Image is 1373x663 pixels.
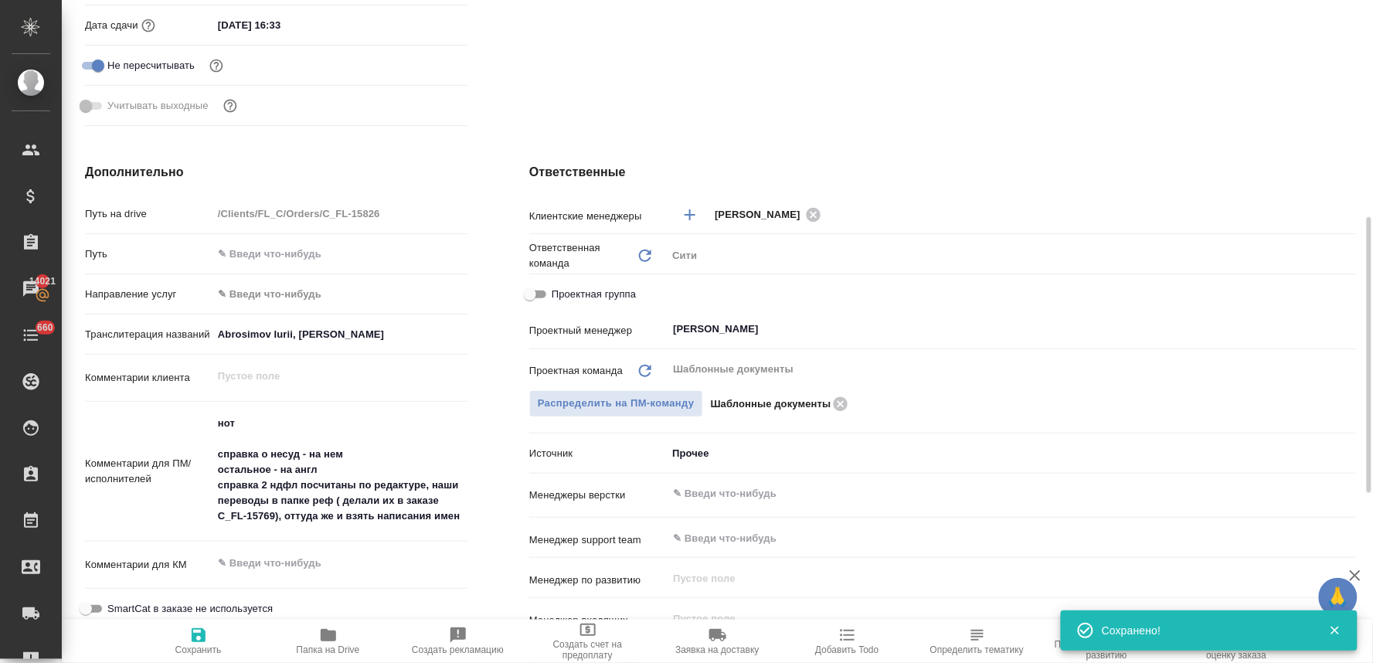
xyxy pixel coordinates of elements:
[671,609,1320,627] input: Пустое поле
[1348,537,1351,540] button: Open
[1348,328,1351,331] button: Open
[107,601,273,617] span: SmartCat в заказе не используется
[212,410,467,529] textarea: нот справка о несуд - на нем остальное - на англ справка 2 ндфл посчитаны по редактуре, наши пере...
[529,390,703,417] span: В заказе уже есть ответственный ПМ или ПМ группа
[212,323,467,345] input: ✎ Введи что-нибудь
[1042,620,1172,663] button: Призвать менеджера по развитию
[529,573,667,588] p: Менеджер по развитию
[715,205,826,224] div: [PERSON_NAME]
[263,620,393,663] button: Папка на Drive
[529,390,703,417] button: Распределить на ПМ-команду
[4,270,58,308] a: 14021
[667,243,1356,269] div: Сити
[85,206,212,222] p: Путь на drive
[552,287,636,302] span: Проектная группа
[529,446,667,461] p: Источник
[1325,581,1351,614] span: 🙏
[913,620,1042,663] button: Определить тематику
[529,488,667,503] p: Менеджеры верстки
[529,532,667,548] p: Менеджер support team
[1052,639,1163,661] span: Призвать менеджера по развитию
[4,316,58,355] a: 660
[212,281,467,308] div: ✎ Введи что-нибудь
[206,56,226,76] button: Включи, если не хочешь, чтобы указанная дата сдачи изменилась после переставления заказа в 'Подтв...
[297,644,360,655] span: Папка на Drive
[138,15,158,36] button: Если добавить услуги и заполнить их объемом, то дата рассчитается автоматически
[529,613,667,628] p: Менеджер входящих
[1102,623,1306,638] div: Сохранено!
[653,620,783,663] button: Заявка на доставку
[815,644,879,655] span: Добавить Todo
[671,569,1320,587] input: Пустое поле
[218,287,449,302] div: ✎ Введи что-нибудь
[85,163,467,182] h4: Дополнительно
[107,98,209,114] span: Учитывать выходные
[783,620,913,663] button: Добавить Todo
[671,196,709,233] button: Добавить менеджера
[28,320,63,335] span: 660
[85,327,212,342] p: Транслитерация названий
[220,96,240,116] button: Выбери, если сб и вс нужно считать рабочими днями для выполнения заказа.
[85,370,212,386] p: Комментарии клиента
[930,644,1024,655] span: Определить тематику
[85,287,212,302] p: Направление услуг
[538,395,695,413] span: Распределить на ПМ-команду
[1319,624,1351,637] button: Закрыть
[212,243,467,265] input: ✎ Введи что-нибудь
[529,209,667,224] p: Клиентские менеджеры
[412,644,504,655] span: Создать рекламацию
[671,529,1300,547] input: ✎ Введи что-нибудь
[529,363,623,379] p: Проектная команда
[529,163,1356,182] h4: Ответственные
[1319,578,1358,617] button: 🙏
[1348,213,1351,216] button: Open
[393,620,523,663] button: Создать рекламацию
[675,644,759,655] span: Заявка на доставку
[20,274,65,289] span: 14021
[715,207,810,223] span: [PERSON_NAME]
[85,456,212,487] p: Комментарии для ПМ/исполнителей
[532,639,644,661] span: Создать счет на предоплату
[212,202,467,225] input: Пустое поле
[529,240,636,271] p: Ответственная команда
[85,18,138,33] p: Дата сдачи
[175,644,222,655] span: Сохранить
[671,484,1300,503] input: ✎ Введи что-нибудь
[212,14,348,36] input: ✎ Введи что-нибудь
[1348,492,1351,495] button: Open
[711,396,831,412] p: Шаблонные документы
[85,246,212,262] p: Путь
[85,557,212,573] p: Комментарии для КМ
[523,620,653,663] button: Создать счет на предоплату
[134,620,263,663] button: Сохранить
[667,440,1356,467] div: Прочее
[529,323,667,338] p: Проектный менеджер
[107,58,195,73] span: Не пересчитывать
